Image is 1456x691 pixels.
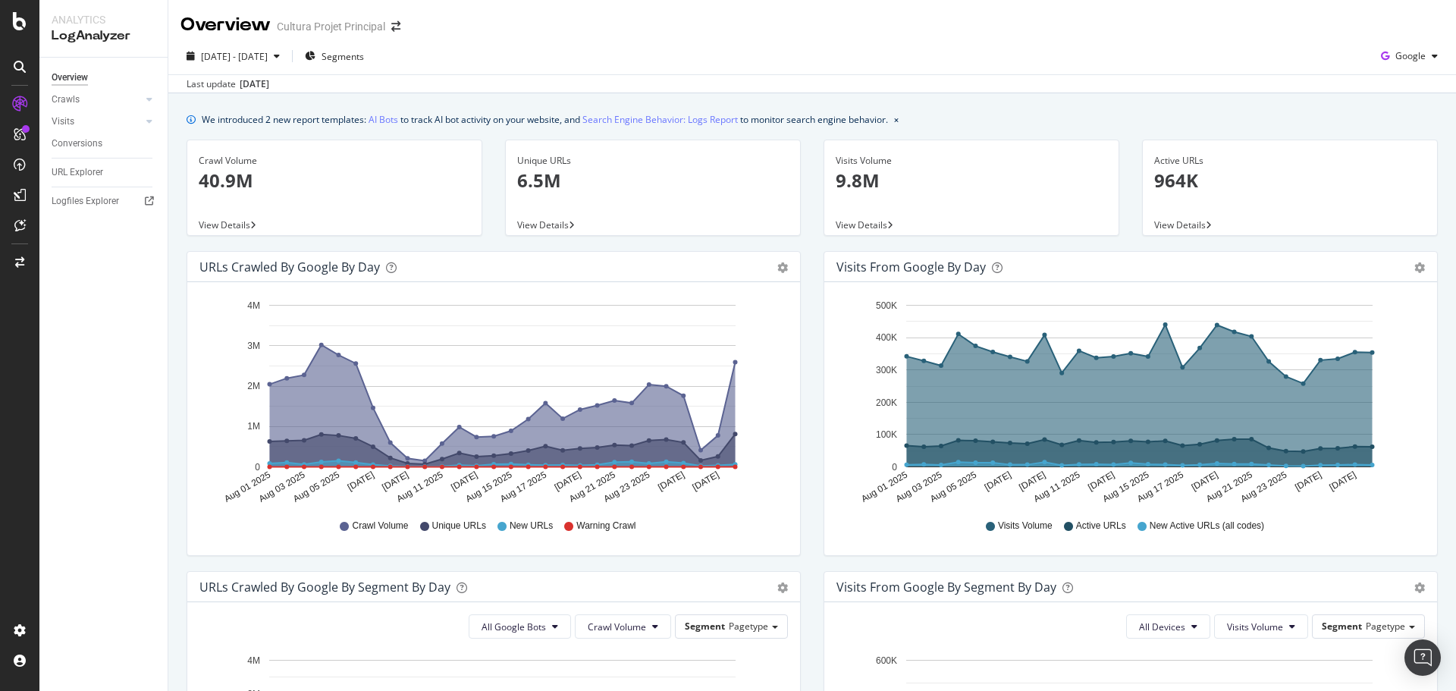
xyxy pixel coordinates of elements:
[202,112,888,127] div: We introduced 2 new report templates: to track AI bot activity on your website, and to monitor se...
[1135,470,1185,504] text: Aug 17 2025
[52,92,142,108] a: Crawls
[299,44,370,68] button: Segments
[1375,44,1444,68] button: Google
[575,614,671,639] button: Crawl Volume
[1126,614,1210,639] button: All Devices
[180,12,271,38] div: Overview
[510,520,553,532] span: New URLs
[199,168,470,193] p: 40.9M
[199,294,783,505] svg: A chart.
[836,294,1420,505] svg: A chart.
[257,470,307,504] text: Aug 03 2025
[859,470,909,504] text: Aug 01 2025
[983,470,1013,493] text: [DATE]
[395,470,445,504] text: Aug 11 2025
[777,262,788,273] div: gear
[432,520,486,532] span: Unique URLs
[391,21,400,32] div: arrow-right-arrow-left
[180,44,286,68] button: [DATE] - [DATE]
[52,70,157,86] a: Overview
[199,218,250,231] span: View Details
[369,112,398,127] a: AI Bots
[656,470,686,493] text: [DATE]
[52,193,119,209] div: Logfiles Explorer
[836,218,887,231] span: View Details
[52,136,157,152] a: Conversions
[52,114,142,130] a: Visits
[52,165,103,181] div: URL Explorer
[1414,583,1425,593] div: gear
[346,470,376,493] text: [DATE]
[553,470,583,493] text: [DATE]
[892,462,897,473] text: 0
[1154,218,1206,231] span: View Details
[836,579,1056,595] div: Visits from Google By Segment By Day
[322,50,364,63] span: Segments
[928,470,978,504] text: Aug 05 2025
[240,77,269,91] div: [DATE]
[1328,470,1358,493] text: [DATE]
[1086,470,1116,493] text: [DATE]
[1204,470,1254,504] text: Aug 21 2025
[52,70,88,86] div: Overview
[876,333,897,344] text: 400K
[247,381,260,391] text: 2M
[1366,620,1405,633] span: Pagetype
[52,92,80,108] div: Crawls
[469,614,571,639] button: All Google Bots
[1154,168,1426,193] p: 964K
[1293,470,1323,493] text: [DATE]
[1150,520,1264,532] span: New Active URLs (all codes)
[691,470,721,493] text: [DATE]
[1032,470,1082,504] text: Aug 11 2025
[464,470,514,504] text: Aug 15 2025
[187,112,1438,127] div: info banner
[1076,520,1126,532] span: Active URLs
[1017,470,1047,493] text: [DATE]
[247,300,260,311] text: 4M
[876,365,897,375] text: 300K
[187,77,269,91] div: Last update
[52,136,102,152] div: Conversions
[588,620,646,633] span: Crawl Volume
[199,579,450,595] div: URLs Crawled by Google By Segment By Day
[685,620,725,633] span: Segment
[517,154,789,168] div: Unique URLs
[836,259,986,275] div: Visits from Google by day
[498,470,548,504] text: Aug 17 2025
[482,620,546,633] span: All Google Bots
[52,27,155,45] div: LogAnalyzer
[998,520,1053,532] span: Visits Volume
[52,165,157,181] a: URL Explorer
[1414,262,1425,273] div: gear
[1238,470,1288,504] text: Aug 23 2025
[199,154,470,168] div: Crawl Volume
[277,19,385,34] div: Cultura Projet Principal
[567,470,617,504] text: Aug 21 2025
[1404,639,1441,676] div: Open Intercom Messenger
[876,300,897,311] text: 500K
[291,470,341,504] text: Aug 05 2025
[876,429,897,440] text: 100K
[380,470,410,493] text: [DATE]
[199,259,380,275] div: URLs Crawled by Google by day
[247,655,260,666] text: 4M
[1227,620,1283,633] span: Visits Volume
[729,620,768,633] span: Pagetype
[247,422,260,432] text: 1M
[247,341,260,351] text: 3M
[876,397,897,408] text: 200K
[576,520,635,532] span: Warning Crawl
[352,520,408,532] span: Crawl Volume
[1190,470,1220,493] text: [DATE]
[777,583,788,593] div: gear
[52,114,74,130] div: Visits
[517,218,569,231] span: View Details
[890,108,902,130] button: close banner
[255,462,260,473] text: 0
[449,470,479,493] text: [DATE]
[222,470,272,504] text: Aug 01 2025
[1154,154,1426,168] div: Active URLs
[52,12,155,27] div: Analytics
